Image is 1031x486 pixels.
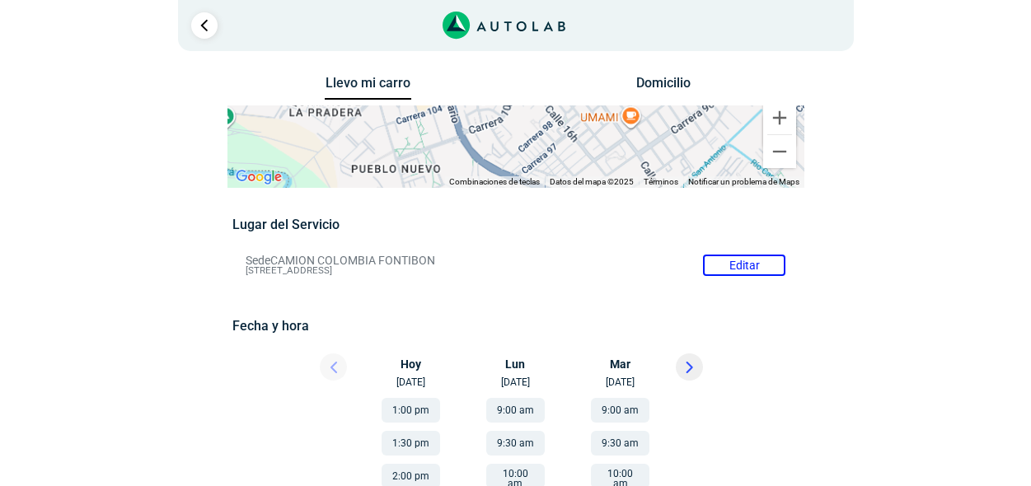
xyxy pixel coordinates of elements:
h5: Fecha y hora [232,318,799,334]
a: Link al sitio de autolab [443,16,565,32]
a: Abre esta zona en Google Maps (se abre en una nueva ventana) [232,166,286,188]
button: Reducir [763,135,796,168]
button: Llevo mi carro [325,75,411,100]
button: Ampliar [763,101,796,134]
button: Combinaciones de teclas [449,176,540,188]
button: 1:00 pm [382,398,440,423]
a: Ir al paso anterior [191,12,218,39]
button: 9:00 am [486,398,545,423]
h5: Lugar del Servicio [232,217,799,232]
span: Datos del mapa ©2025 [550,177,634,186]
img: Google [232,166,286,188]
a: Notificar un problema de Maps [688,177,799,186]
a: Términos (se abre en una nueva pestaña) [644,177,678,186]
button: Domicilio [620,75,706,99]
button: 9:30 am [591,431,649,456]
button: 9:00 am [591,398,649,423]
button: 1:30 pm [382,431,440,456]
button: 9:30 am [486,431,545,456]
